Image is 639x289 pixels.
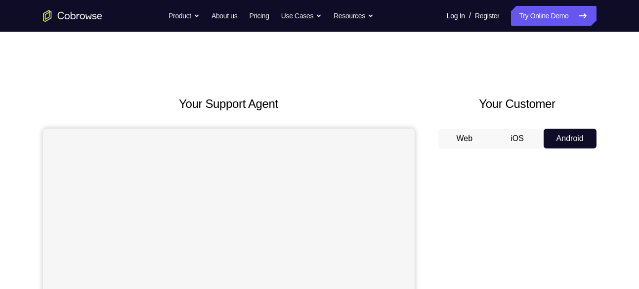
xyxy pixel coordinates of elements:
a: Go to the home page [43,10,102,22]
button: Product [169,6,200,26]
button: Android [544,129,596,148]
button: Web [438,129,491,148]
a: About us [212,6,237,26]
h2: Your Customer [438,95,596,113]
button: Use Cases [281,6,322,26]
a: Log In [447,6,465,26]
button: Resources [334,6,374,26]
a: Register [475,6,499,26]
button: iOS [491,129,544,148]
h2: Your Support Agent [43,95,415,113]
span: / [469,10,471,22]
a: Pricing [249,6,269,26]
a: Try Online Demo [511,6,596,26]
